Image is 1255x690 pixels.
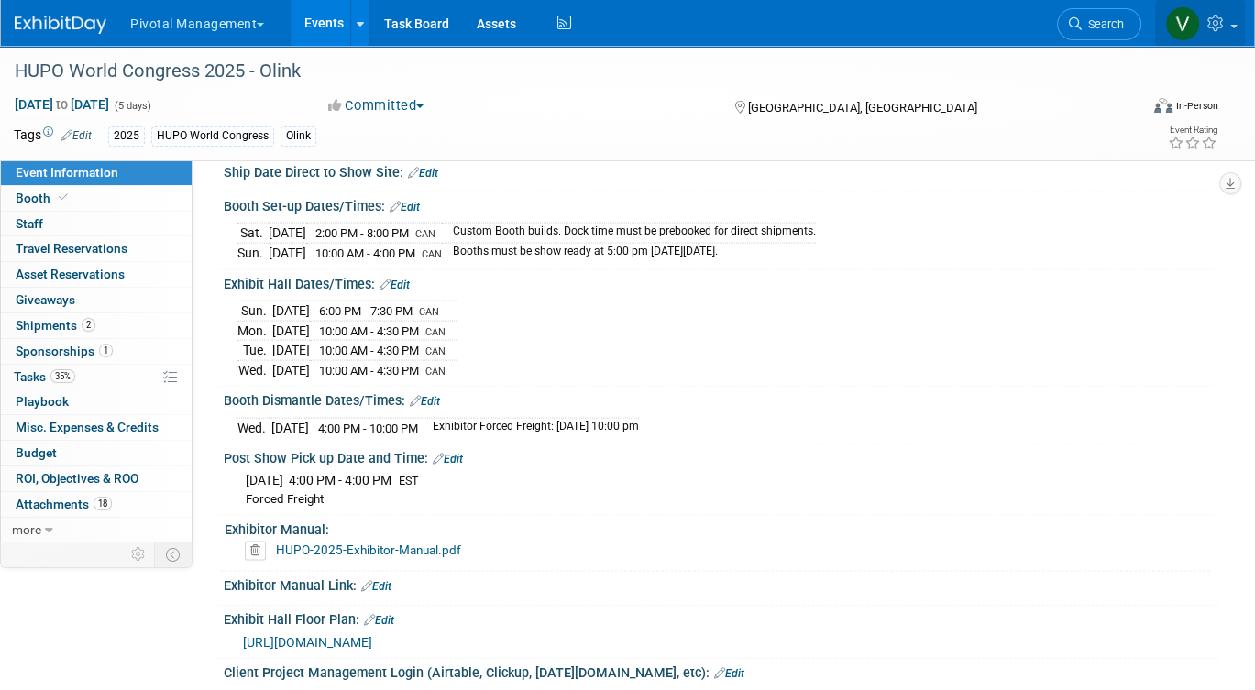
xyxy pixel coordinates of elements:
span: 10:00 AM - 4:30 PM [319,364,419,378]
span: Attachments [16,497,112,511]
img: Valerie Weld [1165,6,1200,41]
span: CAN [415,228,435,240]
td: [DATE] [271,418,309,437]
div: HUPO World Congress 2025 - Olink [8,55,1116,88]
div: Ship Date Direct to Show Site: [224,159,1218,182]
div: Olink [281,126,316,146]
div: 2025 [108,126,145,146]
span: CAN [425,345,446,357]
td: Sat. [237,224,269,244]
span: (5 days) [113,100,151,112]
td: Personalize Event Tab Strip [123,542,155,566]
td: Sun. [237,243,269,262]
td: Custom Booth builds. Dock time must be prebooked for direct shipments. [442,224,816,244]
td: Tags [14,126,92,147]
td: [DATE] [272,341,310,361]
td: Mon. [237,321,272,341]
span: [DATE] 4:00 PM - 4:00 PM [246,473,391,487]
span: CAN [425,326,446,338]
td: Exhibitor Forced Freight: [DATE] 10:00 pm [422,418,639,437]
div: Exhibitor Manual Link: [224,572,1218,596]
span: 10:00 AM - 4:00 PM [315,246,415,260]
span: Event Information [16,165,118,180]
a: Delete attachment? [245,544,273,557]
span: more [12,522,41,537]
span: Budget [16,445,57,460]
td: Sun. [237,301,272,322]
div: HUPO World Congress [151,126,274,146]
a: Search [1057,8,1141,40]
button: Committed [322,96,431,115]
a: Sponsorships1 [1,339,192,364]
a: Staff [1,212,192,236]
span: CAN [425,366,446,378]
div: Booth Dismantle Dates/Times: [224,387,1218,411]
span: 6:00 PM - 7:30 PM [319,304,413,318]
td: Toggle Event Tabs [155,542,193,566]
a: Asset Reservations [1,262,192,287]
td: Wed. [237,418,271,437]
div: In-Person [1175,99,1218,113]
span: 35% [50,369,75,383]
span: ROI, Objectives & ROO [16,471,138,486]
a: Misc. Expenses & Credits [1,415,192,440]
a: [URL][DOMAIN_NAME] [243,635,372,650]
a: Edit [364,614,394,627]
span: [DATE] [DATE] [14,96,110,113]
td: Tue. [237,341,272,361]
td: [DATE] [269,224,306,244]
a: Tasks35% [1,365,192,389]
a: Edit [408,167,438,180]
div: Exhibit Hall Floor Plan: [224,606,1218,630]
a: more [1,518,192,542]
span: Giveaways [16,292,75,307]
a: Edit [433,453,463,465]
span: [GEOGRAPHIC_DATA], [GEOGRAPHIC_DATA] [748,101,977,115]
span: 1 [99,344,113,357]
span: 10:00 AM - 4:30 PM [319,344,419,357]
a: Edit [61,129,92,142]
a: HUPO-2025-Exhibitor-Manual.pdf [276,542,461,557]
td: [DATE] [272,360,310,379]
a: Giveaways [1,288,192,312]
a: Edit [361,580,391,593]
a: Edit [714,667,744,680]
td: Wed. [237,360,272,379]
img: Format-Inperson.png [1154,98,1172,113]
a: Edit [380,279,410,291]
span: Asset Reservations [16,267,125,281]
span: CAN [422,248,442,260]
td: [DATE] [269,243,306,262]
span: Playbook [16,394,69,409]
a: Playbook [1,389,192,414]
a: Budget [1,441,192,465]
span: Misc. Expenses & Credits [16,420,159,434]
div: Forced Freight [246,491,1205,509]
img: ExhibitDay [15,16,106,34]
div: Post Show Pick up Date and Time: [224,444,1218,468]
div: Event Format [1040,95,1218,123]
span: 10:00 AM - 4:30 PM [319,324,419,338]
span: to [53,97,71,112]
span: 2:00 PM - 8:00 PM [315,226,409,240]
a: Edit [390,201,420,214]
span: Booth [16,191,72,205]
a: Event Information [1,160,192,185]
span: 4:00 PM - 10:00 PM [318,422,418,435]
div: Client Project Management Login (Airtable, Clickup, [DATE][DOMAIN_NAME], etc): [224,659,1218,683]
td: Booths must be show ready at 5:00 pm [DATE][DATE]. [442,243,816,262]
span: 18 [94,497,112,510]
span: 2 [82,318,95,332]
div: Booth Set-up Dates/Times: [224,192,1218,216]
a: Shipments2 [1,313,192,338]
div: Exhibit Hall Dates/Times: [224,270,1218,294]
td: [DATE] [272,301,310,322]
span: Shipments [16,318,95,333]
i: Booth reservation complete [59,192,68,203]
span: Staff [16,216,43,231]
a: Edit [410,395,440,408]
a: Travel Reservations [1,236,192,261]
a: Attachments18 [1,492,192,517]
span: Search [1082,17,1124,31]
